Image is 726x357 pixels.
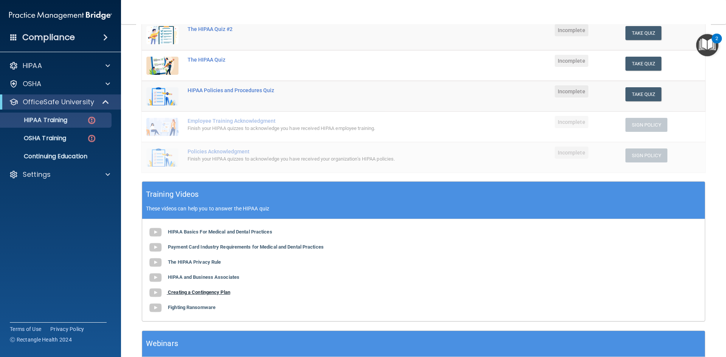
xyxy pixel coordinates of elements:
p: Settings [23,170,51,179]
p: HIPAA [23,61,42,70]
span: Incomplete [555,147,588,159]
a: OfficeSafe University [9,97,110,107]
a: OSHA [9,79,110,88]
div: HIPAA Policies and Procedures Quiz [188,87,458,93]
div: Employee Training Acknowledgment [188,118,458,124]
img: danger-circle.6113f641.png [87,134,96,143]
h5: Training Videos [146,188,199,201]
div: The HIPAA Quiz #2 [188,26,458,32]
h5: Webinars [146,337,178,350]
button: Sign Policy [625,148,667,162]
a: HIPAA [9,61,110,70]
div: Finish your HIPAA quizzes to acknowledge you have received HIPAA employee training. [188,124,458,133]
b: Fighting Ransomware [168,304,216,310]
p: Continuing Education [5,153,108,160]
a: Privacy Policy [50,325,84,333]
a: Terms of Use [10,325,41,333]
span: Incomplete [555,55,588,67]
img: gray_youtube_icon.38fcd6cc.png [148,270,163,285]
div: Finish your HIPAA quizzes to acknowledge you have received your organization’s HIPAA policies. [188,155,458,164]
img: danger-circle.6113f641.png [87,116,96,125]
div: Policies Acknowledgment [188,148,458,155]
b: HIPAA Basics For Medical and Dental Practices [168,229,272,235]
img: gray_youtube_icon.38fcd6cc.png [148,225,163,240]
b: Creating a Contingency Plan [168,289,230,295]
div: The HIPAA Quiz [188,57,458,63]
span: Incomplete [555,24,588,36]
b: HIPAA and Business Associates [168,274,239,280]
img: gray_youtube_icon.38fcd6cc.png [148,240,163,255]
button: Take Quiz [625,57,662,71]
span: Incomplete [555,116,588,128]
b: Payment Card Industry Requirements for Medical and Dental Practices [168,244,324,250]
p: OSHA [23,79,42,88]
h4: Compliance [22,32,75,43]
p: HIPAA Training [5,116,67,124]
button: Take Quiz [625,26,662,40]
b: The HIPAA Privacy Rule [168,259,221,265]
img: PMB logo [9,8,112,23]
p: These videos can help you to answer the HIPAA quiz [146,206,701,212]
a: Settings [9,170,110,179]
button: Take Quiz [625,87,662,101]
img: gray_youtube_icon.38fcd6cc.png [148,300,163,315]
button: Sign Policy [625,118,667,132]
button: Open Resource Center, 2 new notifications [696,34,718,56]
img: gray_youtube_icon.38fcd6cc.png [148,255,163,270]
p: OSHA Training [5,134,66,142]
img: gray_youtube_icon.38fcd6cc.png [148,285,163,300]
div: 2 [715,39,718,48]
span: Ⓒ Rectangle Health 2024 [10,336,72,343]
span: Incomplete [555,85,588,97]
p: OfficeSafe University [23,97,94,107]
